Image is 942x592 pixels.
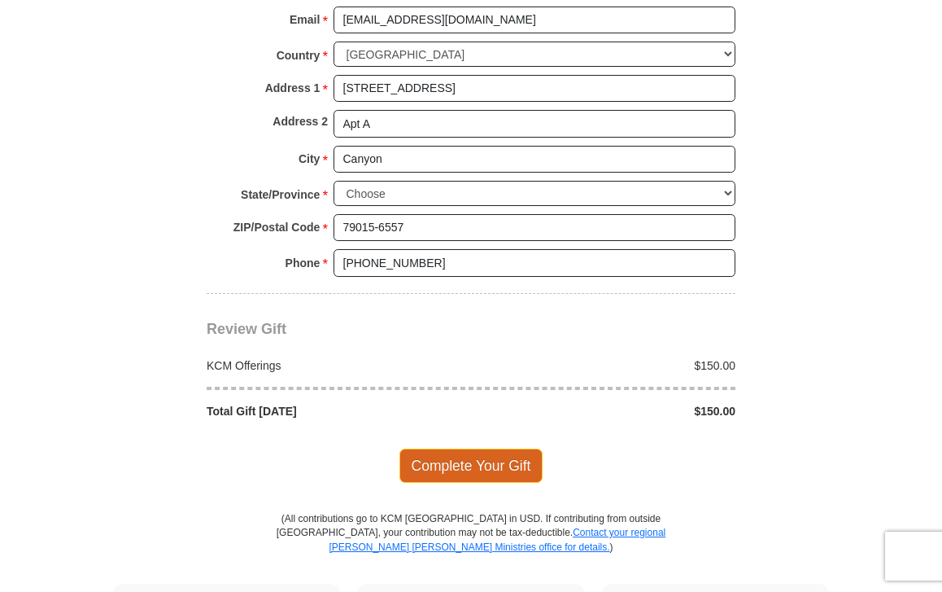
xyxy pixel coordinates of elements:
div: $150.00 [471,357,744,374]
span: Complete Your Gift [399,449,543,483]
strong: ZIP/Postal Code [233,216,321,239]
strong: Email [290,8,320,31]
strong: Address 2 [273,110,328,133]
div: $150.00 [471,403,744,419]
strong: Phone [286,252,321,274]
strong: Address 1 [265,77,321,99]
div: Total Gift [DATE] [198,403,472,419]
a: Contact your regional [PERSON_NAME] [PERSON_NAME] Ministries office for details. [329,527,665,552]
span: Review Gift [207,321,286,337]
strong: State/Province [241,183,320,206]
strong: Country [277,44,321,67]
strong: City [299,147,320,170]
p: (All contributions go to KCM [GEOGRAPHIC_DATA] in USD. If contributing from outside [GEOGRAPHIC_D... [276,512,666,583]
div: KCM Offerings [198,357,472,374]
